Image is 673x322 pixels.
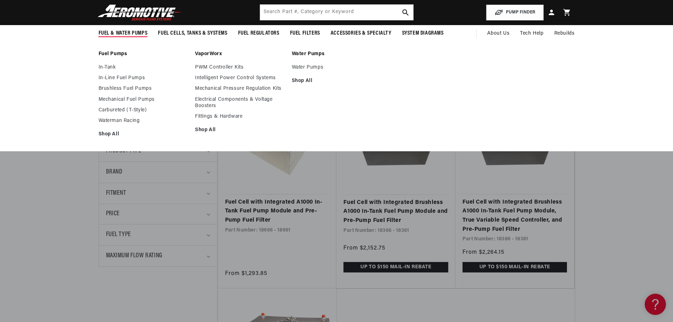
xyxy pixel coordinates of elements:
[462,198,567,234] a: Fuel Cell with Integrated Brushless A1000 In-Tank Fuel Pump Module, True Variable Speed Controlle...
[99,107,188,113] a: Carbureted (T-Style)
[325,25,397,42] summary: Accessories & Specialty
[99,30,148,37] span: Fuel & Water Pumps
[292,78,382,84] a: Shop All
[515,25,549,42] summary: Tech Help
[195,64,285,71] a: PWM Controller Kits
[158,30,227,37] span: Fuel Cells, Tanks & Systems
[99,51,188,57] a: Fuel Pumps
[397,25,449,42] summary: System Diagrams
[99,131,188,137] a: Shop All
[106,209,120,219] span: Price
[343,198,448,226] a: Fuel Cell with Integrated Brushless A1000 In-Tank Fuel Pump Module and Pre-Pump Fuel Filter
[195,51,285,57] a: VaporWorx
[195,127,285,133] a: Shop All
[195,86,285,92] a: Mechanical Pressure Regulation Kits
[106,167,123,177] span: Brand
[292,51,382,57] a: Water Pumps
[99,86,188,92] a: Brushless Fuel Pumps
[398,5,413,20] button: search button
[292,64,382,71] a: Water Pumps
[402,30,444,37] span: System Diagrams
[331,30,391,37] span: Accessories & Specialty
[99,75,188,81] a: In-Line Fuel Pumps
[153,25,232,42] summary: Fuel Cells, Tanks & Systems
[106,162,210,183] summary: Brand (0 selected)
[233,25,285,42] summary: Fuel Regulators
[482,25,515,42] a: About Us
[195,75,285,81] a: Intelligent Power Control Systems
[195,96,285,109] a: Electrical Components & Voltage Boosters
[554,30,575,37] span: Rebuilds
[486,5,544,21] button: PUMP FINDER
[106,230,131,240] span: Fuel Type
[96,4,184,21] img: Aeromotive
[106,251,163,261] span: Maximum Flow Rating
[99,96,188,103] a: Mechanical Fuel Pumps
[99,64,188,71] a: In-Tank
[106,204,210,224] summary: Price
[106,188,126,199] span: Fitment
[93,25,153,42] summary: Fuel & Water Pumps
[285,25,325,42] summary: Fuel Filters
[225,198,330,225] a: Fuel Cell with Integrated A1000 In-Tank Fuel Pump Module and Pre-Pump Fuel Filter
[487,31,509,36] span: About Us
[260,5,413,20] input: Search by Part Number, Category or Keyword
[195,113,285,120] a: Fittings & Hardware
[106,246,210,267] summary: Maximum Flow Rating (0 selected)
[549,25,580,42] summary: Rebuilds
[520,30,543,37] span: Tech Help
[106,183,210,204] summary: Fitment (0 selected)
[99,118,188,124] a: Waterman Racing
[290,30,320,37] span: Fuel Filters
[238,30,279,37] span: Fuel Regulators
[106,224,210,245] summary: Fuel Type (0 selected)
